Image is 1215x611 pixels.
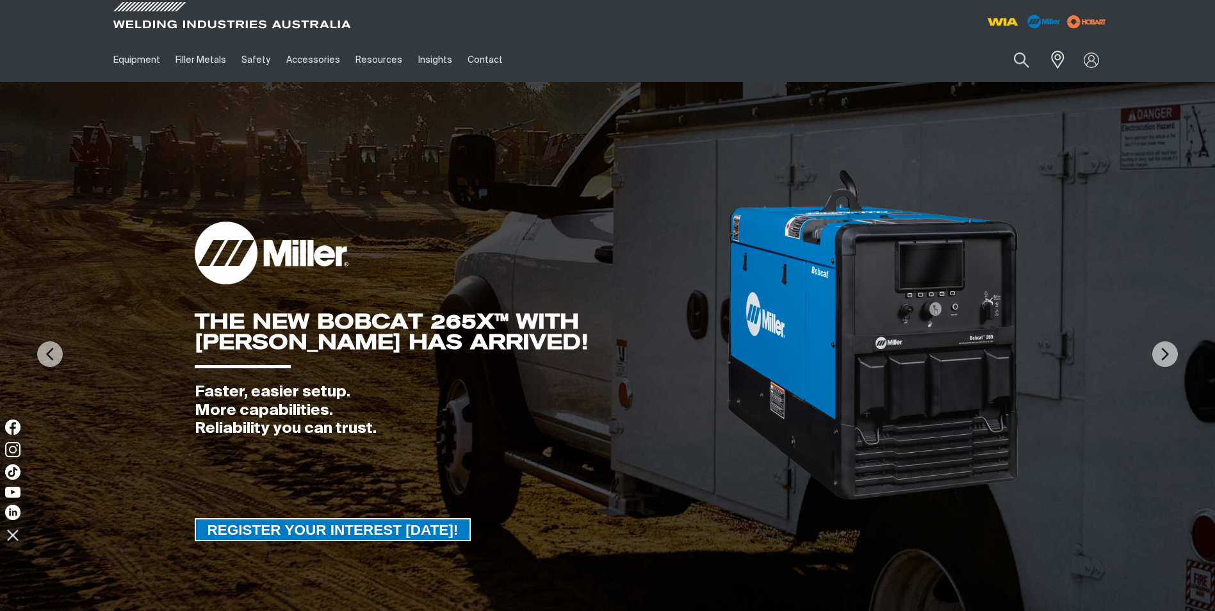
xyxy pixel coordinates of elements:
[168,38,234,82] a: Filler Metals
[5,464,20,480] img: TikTok
[106,38,168,82] a: Equipment
[106,38,859,82] nav: Main
[195,311,726,352] div: THE NEW BOBCAT 265X™ WITH [PERSON_NAME] HAS ARRIVED!
[37,341,63,367] img: PrevArrow
[234,38,278,82] a: Safety
[348,38,410,82] a: Resources
[279,38,348,82] a: Accessories
[983,45,1043,75] input: Product name or item number...
[2,524,24,546] img: hide socials
[5,420,20,435] img: Facebook
[1000,45,1043,75] button: Search products
[410,38,459,82] a: Insights
[460,38,510,82] a: Contact
[195,383,726,438] div: Faster, easier setup. More capabilities. Reliability you can trust.
[195,518,471,541] a: REGISTER YOUR INTEREST TODAY!
[196,518,470,541] span: REGISTER YOUR INTEREST [DATE]!
[5,487,20,498] img: YouTube
[1063,12,1110,31] img: miller
[5,442,20,457] img: Instagram
[5,505,20,520] img: LinkedIn
[1152,341,1178,367] img: NextArrow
